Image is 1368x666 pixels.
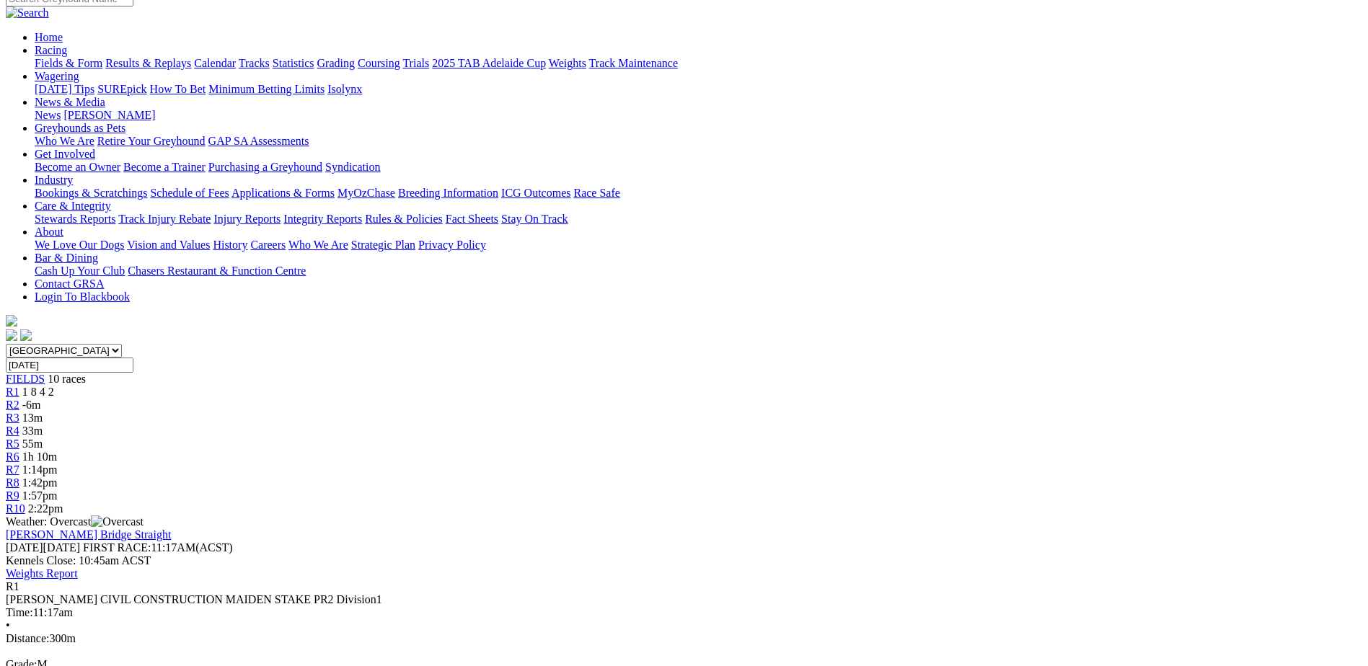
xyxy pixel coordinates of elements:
a: Results & Replays [105,57,191,69]
a: GAP SA Assessments [208,135,309,147]
a: Weights [549,57,586,69]
a: Who We Are [288,239,348,251]
a: FIELDS [6,373,45,385]
a: R5 [6,438,19,450]
a: Chasers Restaurant & Function Centre [128,265,306,277]
a: Applications & Forms [231,187,335,199]
a: Login To Blackbook [35,290,130,303]
span: 1h 10m [22,450,57,463]
a: Vision and Values [127,239,210,251]
div: Greyhounds as Pets [35,135,1362,148]
a: We Love Our Dogs [35,239,124,251]
a: Stay On Track [501,213,568,225]
a: Weights Report [6,567,78,580]
img: twitter.svg [20,329,32,341]
a: Get Involved [35,148,95,160]
span: 10 races [48,373,86,385]
img: logo-grsa-white.png [6,315,17,327]
a: Strategic Plan [351,239,415,251]
span: Distance: [6,632,49,644]
a: Schedule of Fees [150,187,229,199]
a: Track Injury Rebate [118,213,211,225]
a: Become a Trainer [123,161,206,173]
a: Rules & Policies [365,213,443,225]
a: Isolynx [327,83,362,95]
a: R3 [6,412,19,424]
a: R10 [6,502,25,515]
div: Care & Integrity [35,213,1362,226]
div: [PERSON_NAME] CIVIL CONSTRUCTION MAIDEN STAKE PR2 Division1 [6,593,1362,606]
a: About [35,226,63,238]
a: Greyhounds as Pets [35,122,125,134]
a: Minimum Betting Limits [208,83,325,95]
span: [DATE] [6,541,43,554]
a: Trials [402,57,429,69]
a: Care & Integrity [35,200,111,212]
a: ICG Outcomes [501,187,570,199]
a: SUREpick [97,83,146,95]
span: 2:22pm [28,502,63,515]
a: Syndication [325,161,380,173]
a: [PERSON_NAME] Bridge Straight [6,528,171,541]
a: R4 [6,425,19,437]
a: Wagering [35,70,79,82]
a: Bar & Dining [35,252,98,264]
a: Statistics [273,57,314,69]
span: 13m [22,412,43,424]
a: 2025 TAB Adelaide Cup [432,57,546,69]
div: Industry [35,187,1362,200]
span: R2 [6,399,19,411]
a: Racing [35,44,67,56]
a: Purchasing a Greyhound [208,161,322,173]
span: 1 8 4 2 [22,386,54,398]
span: 1:57pm [22,489,58,502]
a: Contact GRSA [35,277,104,290]
a: News [35,109,61,121]
a: R9 [6,489,19,502]
span: Time: [6,606,33,618]
a: Track Maintenance [589,57,678,69]
div: Wagering [35,83,1362,96]
span: 55m [22,438,43,450]
a: How To Bet [150,83,206,95]
a: Who We Are [35,135,94,147]
input: Select date [6,358,133,373]
div: Get Involved [35,161,1362,174]
a: Bookings & Scratchings [35,187,147,199]
a: Fact Sheets [446,213,498,225]
span: Weather: Overcast [6,515,144,528]
span: • [6,619,10,631]
span: 11:17AM(ACST) [83,541,233,554]
a: R6 [6,450,19,463]
span: -6m [22,399,41,411]
a: MyOzChase [337,187,395,199]
a: R1 [6,386,19,398]
a: R7 [6,463,19,476]
span: FIRST RACE: [83,541,151,554]
span: R1 [6,580,19,592]
a: Tracks [239,57,270,69]
span: [DATE] [6,541,80,554]
a: [PERSON_NAME] [63,109,155,121]
a: Breeding Information [398,187,498,199]
img: facebook.svg [6,329,17,341]
a: R8 [6,476,19,489]
a: Retire Your Greyhound [97,135,206,147]
a: Injury Reports [213,213,281,225]
a: Industry [35,174,73,186]
div: 300m [6,632,1362,645]
div: 11:17am [6,606,1362,619]
div: News & Media [35,109,1362,122]
a: Become an Owner [35,161,120,173]
div: Bar & Dining [35,265,1362,277]
span: 1:42pm [22,476,58,489]
a: Careers [250,239,286,251]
